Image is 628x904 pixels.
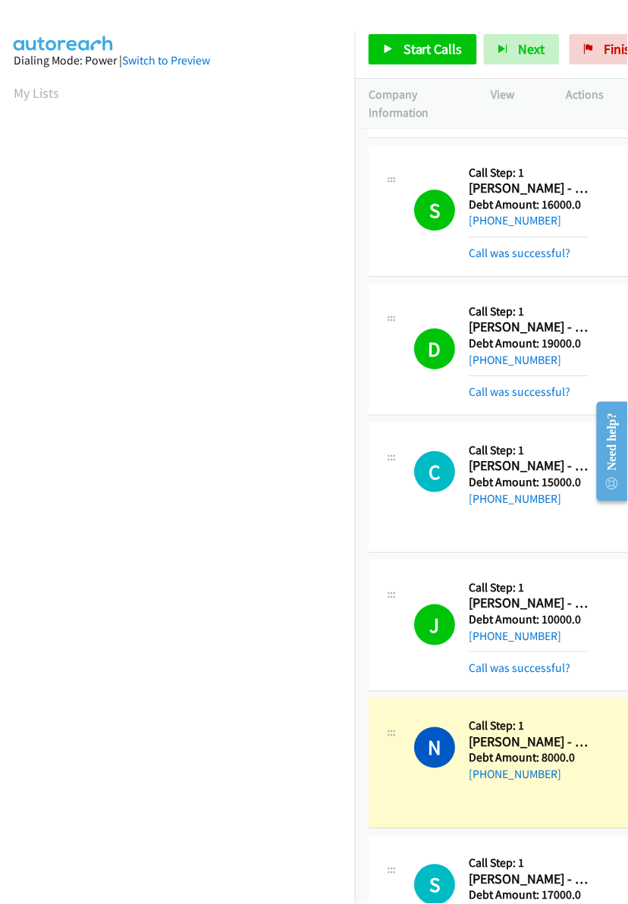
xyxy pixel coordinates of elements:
h2: [PERSON_NAME] - Credit Card [469,734,589,752]
h2: [PERSON_NAME] - Credit Card [469,457,589,475]
h1: D [414,328,455,369]
h1: N [414,727,455,768]
h5: Debt Amount: 17000.0 [469,888,589,903]
a: [PHONE_NUMBER] [469,491,561,506]
h1: J [414,604,455,645]
h5: Call Step: 1 [469,856,589,871]
a: Call was successful? [469,246,570,260]
p: Company Information [369,86,464,121]
h5: Call Step: 1 [469,719,589,734]
a: [PHONE_NUMBER] [469,767,561,782]
h5: Debt Amount: 10000.0 [469,612,589,627]
h2: [PERSON_NAME] - Credit Card [469,871,589,889]
a: Call was successful? [469,661,570,675]
h5: Debt Amount: 15000.0 [469,475,589,490]
h2: [PERSON_NAME] - Personal Loan [469,180,589,197]
h1: S [414,190,455,231]
iframe: Resource Center [584,391,628,512]
a: Start Calls [369,34,477,64]
a: My Lists [14,84,59,102]
button: Next [484,34,560,64]
h2: [PERSON_NAME] - Credit Card [469,319,589,336]
h5: Call Step: 1 [469,304,589,319]
h5: Call Step: 1 [469,580,589,595]
h5: Call Step: 1 [469,165,589,180]
h5: Call Step: 1 [469,443,589,458]
iframe: Dialpad [14,117,355,837]
a: [PHONE_NUMBER] [469,629,561,643]
p: View [491,86,539,104]
h5: Debt Amount: 16000.0 [469,197,589,212]
h2: [PERSON_NAME] - Credit Card [469,595,589,612]
h5: Debt Amount: 19000.0 [469,336,589,351]
h1: C [414,451,455,492]
a: Switch to Preview [122,53,210,67]
span: Start Calls [403,40,463,58]
h5: Debt Amount: 8000.0 [469,751,589,766]
div: Dialing Mode: Power | [14,52,341,70]
a: [PHONE_NUMBER] [469,353,561,367]
a: Call was successful? [469,385,570,399]
span: Next [519,40,545,58]
p: Actions [567,86,614,104]
a: [PHONE_NUMBER] [469,213,561,228]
